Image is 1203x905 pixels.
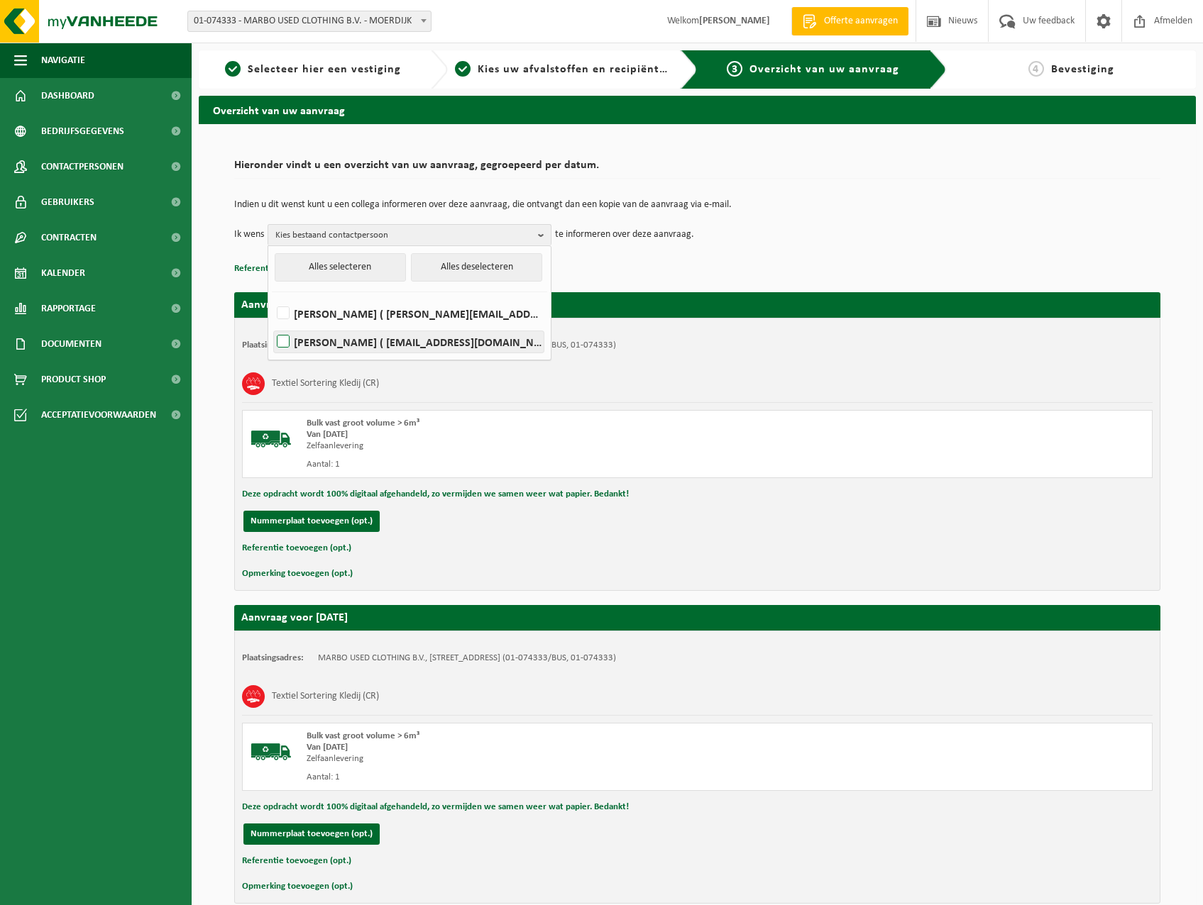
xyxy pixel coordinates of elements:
[274,303,544,324] label: [PERSON_NAME] ( [PERSON_NAME][EMAIL_ADDRESS][DOMAIN_NAME] )
[307,418,419,428] span: Bulk vast groot volume > 6m³
[41,220,97,255] span: Contracten
[250,418,292,460] img: BL-SO-LV.png
[234,260,344,278] button: Referentie toevoegen (opt.)
[206,61,419,78] a: 1Selecteer hier een vestiging
[41,362,106,397] span: Product Shop
[1028,61,1044,77] span: 4
[41,326,101,362] span: Documenten
[272,685,379,708] h3: Textiel Sortering Kledij (CR)
[241,299,348,311] strong: Aanvraag voor [DATE]
[234,200,1160,210] p: Indien u dit wenst kunt u een collega informeren over deze aanvraag, die ontvangt dan een kopie v...
[234,160,1160,179] h2: Hieronder vindt u een overzicht van uw aanvraag, gegroepeerd per datum.
[41,149,123,184] span: Contactpersonen
[455,61,669,78] a: 2Kies uw afvalstoffen en recipiënten
[243,511,380,532] button: Nummerplaat toevoegen (opt.)
[307,440,754,452] div: Zelfaanlevering
[188,11,431,31] span: 01-074333 - MARBO USED CLOTHING B.V. - MOERDIJK
[555,224,694,245] p: te informeren over deze aanvraag.
[274,331,544,352] label: [PERSON_NAME] ( [EMAIL_ADDRESS][DOMAIN_NAME] )
[791,7,908,35] a: Offerte aanvragen
[41,291,96,326] span: Rapportage
[699,16,770,26] strong: [PERSON_NAME]
[242,852,351,870] button: Referentie toevoegen (opt.)
[242,539,351,557] button: Referentie toevoegen (opt.)
[242,565,353,583] button: Opmerking toevoegen (opt.)
[242,877,353,896] button: Opmerking toevoegen (opt.)
[478,64,673,75] span: Kies uw afvalstoffen en recipiënten
[199,96,1196,123] h2: Overzicht van uw aanvraag
[41,78,94,113] span: Dashboard
[411,253,542,282] button: Alles deselecteren
[242,798,629,816] button: Deze opdracht wordt 100% digitaal afgehandeld, zo vermijden we samen weer wat papier. Bedankt!
[307,459,754,470] div: Aantal: 1
[41,397,156,433] span: Acceptatievoorwaarden
[268,224,551,245] button: Kies bestaand contactpersoon
[455,61,471,77] span: 2
[272,372,379,395] h3: Textiel Sortering Kledij (CR)
[307,743,348,752] strong: Van [DATE]
[1051,64,1114,75] span: Bevestiging
[242,340,304,350] strong: Plaatsingsadres:
[275,253,406,282] button: Alles selecteren
[41,113,124,149] span: Bedrijfsgegevens
[275,225,532,246] span: Kies bestaand contactpersoon
[307,772,754,783] div: Aantal: 1
[41,43,85,78] span: Navigatie
[727,61,742,77] span: 3
[225,61,241,77] span: 1
[234,224,264,245] p: Ik wens
[242,485,629,504] button: Deze opdracht wordt 100% digitaal afgehandeld, zo vermijden we samen weer wat papier. Bedankt!
[318,653,616,664] td: MARBO USED CLOTHING B.V., [STREET_ADDRESS] (01-074333/BUS, 01-074333)
[41,255,85,291] span: Kalender
[307,731,419,740] span: Bulk vast groot volume > 6m³
[242,653,304,662] strong: Plaatsingsadres:
[248,64,401,75] span: Selecteer hier een vestiging
[41,184,94,220] span: Gebruikers
[749,64,899,75] span: Overzicht van uw aanvraag
[307,430,348,439] strong: Van [DATE]
[243,823,380,845] button: Nummerplaat toevoegen (opt.)
[307,753,754,765] div: Zelfaanlevering
[241,612,348,623] strong: Aanvraag voor [DATE]
[820,14,901,28] span: Offerte aanvragen
[250,731,292,773] img: BL-SO-LV.png
[187,11,432,32] span: 01-074333 - MARBO USED CLOTHING B.V. - MOERDIJK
